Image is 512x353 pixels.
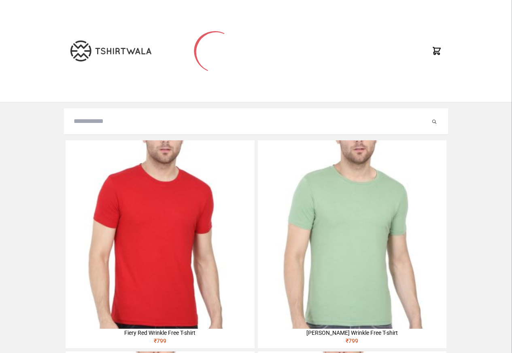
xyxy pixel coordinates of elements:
button: Submit your search query. [430,116,438,126]
img: TW-LOGO-400-104.png [70,40,151,61]
img: 4M6A2211-320x320.jpg [258,140,446,329]
a: [PERSON_NAME] Wrinkle Free T-shirt₹799 [258,140,446,348]
img: 4M6A2225-320x320.jpg [66,140,254,329]
a: Fiery Red Wrinkle Free T-shirt₹799 [66,140,254,348]
div: ₹ 799 [258,337,446,348]
div: ₹ 799 [66,337,254,348]
div: [PERSON_NAME] Wrinkle Free T-shirt [258,329,446,337]
div: Fiery Red Wrinkle Free T-shirt [66,329,254,337]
